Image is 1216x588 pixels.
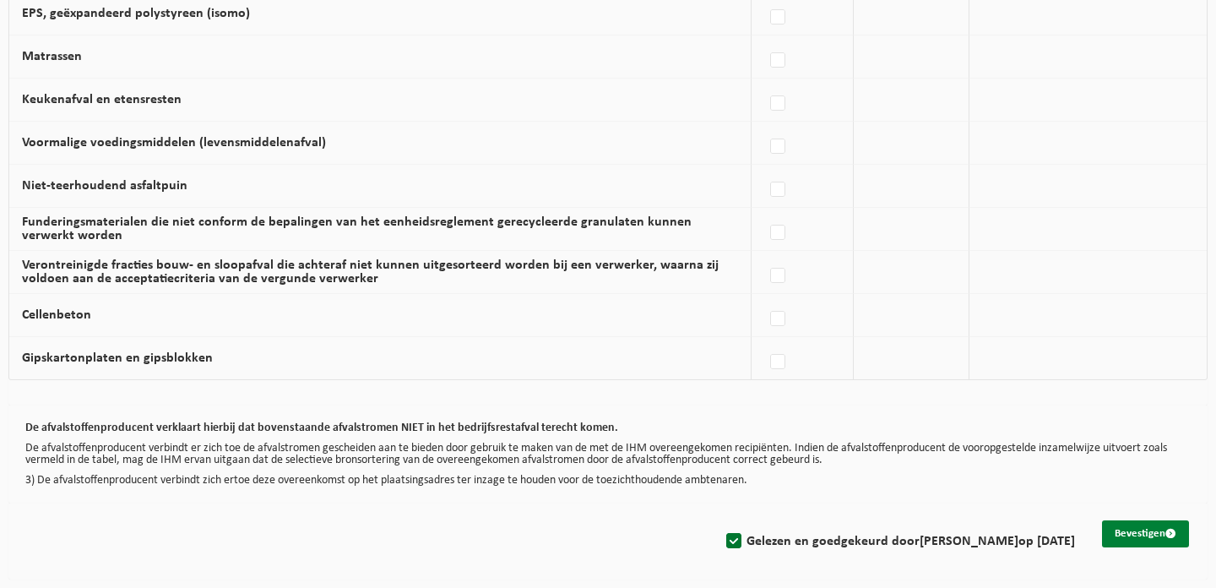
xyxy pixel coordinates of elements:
p: 3) De afvalstoffenproducent verbindt zich ertoe deze overeenkomst op het plaatsingsadres ter inza... [25,475,1191,487]
label: Gipskartonplaten en gipsblokken [22,351,213,365]
button: Bevestigen [1102,520,1189,547]
label: Voormalige voedingsmiddelen (levensmiddelenafval) [22,136,326,150]
label: Funderingsmaterialen die niet conform de bepalingen van het eenheidsreglement gerecycleerde granu... [22,215,692,242]
p: De afvalstoffenproducent verbindt er zich toe de afvalstromen gescheiden aan te bieden door gebru... [25,443,1191,466]
label: Keukenafval en etensresten [22,93,182,106]
label: Matrassen [22,50,82,63]
label: Verontreinigde fracties bouw- en sloopafval die achteraf niet kunnen uitgesorteerd worden bij een... [22,259,719,286]
label: Gelezen en goedgekeurd door op [DATE] [723,529,1075,554]
strong: [PERSON_NAME] [920,535,1018,548]
label: Niet-teerhoudend asfaltpuin [22,179,187,193]
label: Cellenbeton [22,308,91,322]
b: De afvalstoffenproducent verklaart hierbij dat bovenstaande afvalstromen NIET in het bedrijfsrest... [25,422,618,434]
label: EPS, geëxpandeerd polystyreen (isomo) [22,7,250,20]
